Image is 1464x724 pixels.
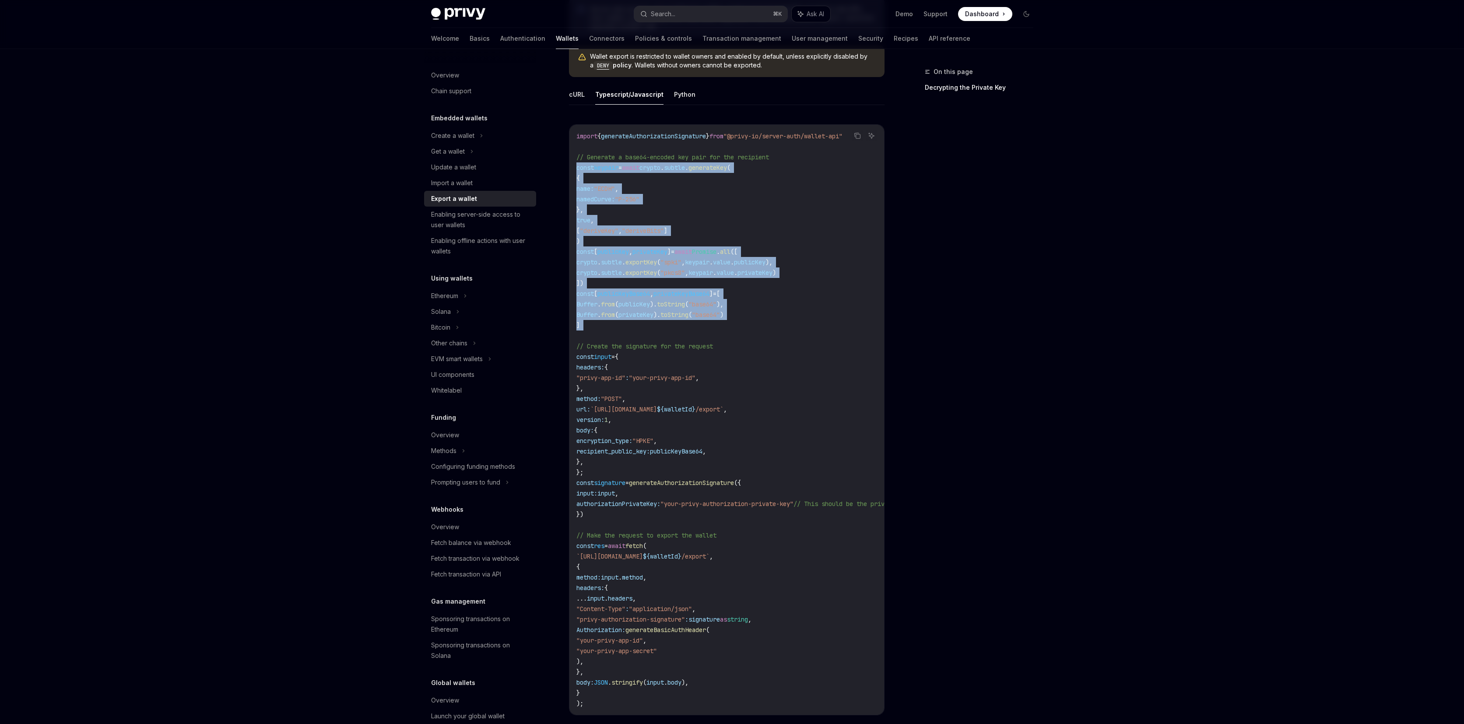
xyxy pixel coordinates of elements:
[576,353,594,361] span: const
[716,248,720,256] span: .
[576,311,597,319] span: Buffer
[748,615,751,623] span: ,
[601,300,615,308] span: from
[576,479,594,487] span: const
[597,269,601,277] span: .
[720,311,723,319] span: )
[431,130,474,141] div: Create a wallet
[688,615,720,623] span: signature
[622,573,643,581] span: method
[720,248,730,256] span: all
[866,130,877,141] button: Ask AI
[431,430,459,440] div: Overview
[431,385,462,396] div: Whitelabel
[716,269,734,277] span: value
[597,132,601,140] span: {
[431,678,475,688] h5: Global wallets
[653,311,660,319] span: ).
[424,708,536,724] a: Launch your global wallet
[576,132,597,140] span: import
[576,185,594,193] span: name:
[589,28,625,49] a: Connectors
[681,678,688,686] span: ),
[604,542,608,550] span: =
[431,695,459,706] div: Overview
[615,195,639,203] span: "P-256"
[608,678,611,686] span: .
[734,258,765,266] span: publicKey
[590,216,594,224] span: ,
[657,258,660,266] span: (
[431,640,531,661] div: Sponsoring transactions on Solana
[695,374,699,382] span: ,
[431,162,476,172] div: Update a wallet
[594,426,597,434] span: {
[424,611,536,637] a: Sponsoring transactions on Ethereum
[590,405,657,413] span: `[URL][DOMAIN_NAME]
[632,437,653,445] span: "HPKE"
[695,405,723,413] span: /export`
[431,504,463,515] h5: Webhooks
[660,164,664,172] span: .
[674,248,692,256] span: await
[625,605,629,613] span: :
[576,510,583,518] span: })
[576,279,583,287] span: ])
[431,569,501,580] div: Fetch transaction via API
[431,146,465,157] div: Get a wallet
[685,258,709,266] span: keypair
[597,489,615,497] span: input
[576,563,580,571] span: {
[650,447,702,455] span: publicKeyBase64
[618,227,622,235] span: ,
[576,584,604,592] span: headers:
[601,311,615,319] span: from
[594,542,604,550] span: res
[929,28,970,49] a: API reference
[594,164,618,172] span: keypair
[576,657,583,665] span: ),
[643,552,650,560] span: ${
[576,248,594,256] span: const
[424,367,536,383] a: UI components
[597,248,629,256] span: publicKey
[618,164,622,172] span: =
[671,248,674,256] span: =
[629,248,632,256] span: ,
[622,258,625,266] span: .
[657,300,685,308] span: toString
[629,605,692,613] span: "application/json"
[723,405,727,413] span: ,
[424,551,536,566] a: Fetch transaction via webhook
[576,647,657,655] span: "your-privy-app-secret"
[622,164,639,172] span: await
[576,269,597,277] span: crypto
[431,306,451,317] div: Solana
[608,594,632,602] span: headers
[713,290,716,298] span: =
[576,290,594,298] span: const
[958,7,1012,21] a: Dashboard
[934,67,973,77] span: On this page
[576,405,590,413] span: url:
[674,84,695,105] button: Python
[431,522,459,532] div: Overview
[622,227,664,235] span: "deriveBits"
[894,28,918,49] a: Recipes
[734,479,741,487] span: ({
[625,542,643,550] span: fetch
[615,300,618,308] span: (
[660,258,681,266] span: "spki"
[625,626,706,634] span: generateBasicAuthHeader
[727,164,730,172] span: (
[576,447,650,455] span: recipient_public_key:
[576,363,604,371] span: headers:
[1019,7,1033,21] button: Toggle dark mode
[424,427,536,443] a: Overview
[685,300,688,308] span: (
[664,227,667,235] span: ]
[688,164,727,172] span: generateKey
[576,489,597,497] span: input:
[604,416,608,424] span: 1
[576,468,583,476] span: };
